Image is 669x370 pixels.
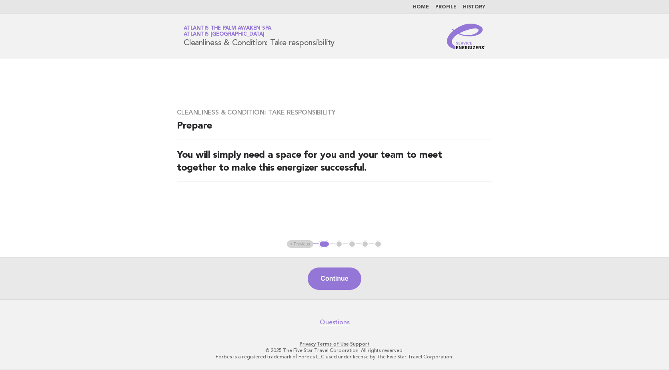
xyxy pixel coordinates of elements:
a: Terms of Use [317,341,349,347]
p: · · [90,341,579,347]
h2: You will simply need a space for you and your team to meet together to make this energizer succes... [177,149,492,181]
a: Privacy [300,341,316,347]
button: Continue [308,267,361,290]
span: Atlantis [GEOGRAPHIC_DATA] [184,32,264,37]
h2: Prepare [177,120,492,139]
a: Home [413,5,429,10]
p: © 2025 The Five Star Travel Corporation. All rights reserved. [90,347,579,354]
h3: Cleanliness & Condition: Take responsibility [177,109,492,117]
a: Questions [320,318,350,326]
a: Atlantis The Palm Awaken SpaAtlantis [GEOGRAPHIC_DATA] [184,26,271,37]
a: Profile [435,5,457,10]
button: 1 [318,240,330,248]
img: Service Energizers [447,24,485,49]
a: Support [350,341,370,347]
a: History [463,5,485,10]
h1: Cleanliness & Condition: Take responsibility [184,26,334,47]
p: Forbes is a registered trademark of Forbes LLC used under license by The Five Star Travel Corpora... [90,354,579,360]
